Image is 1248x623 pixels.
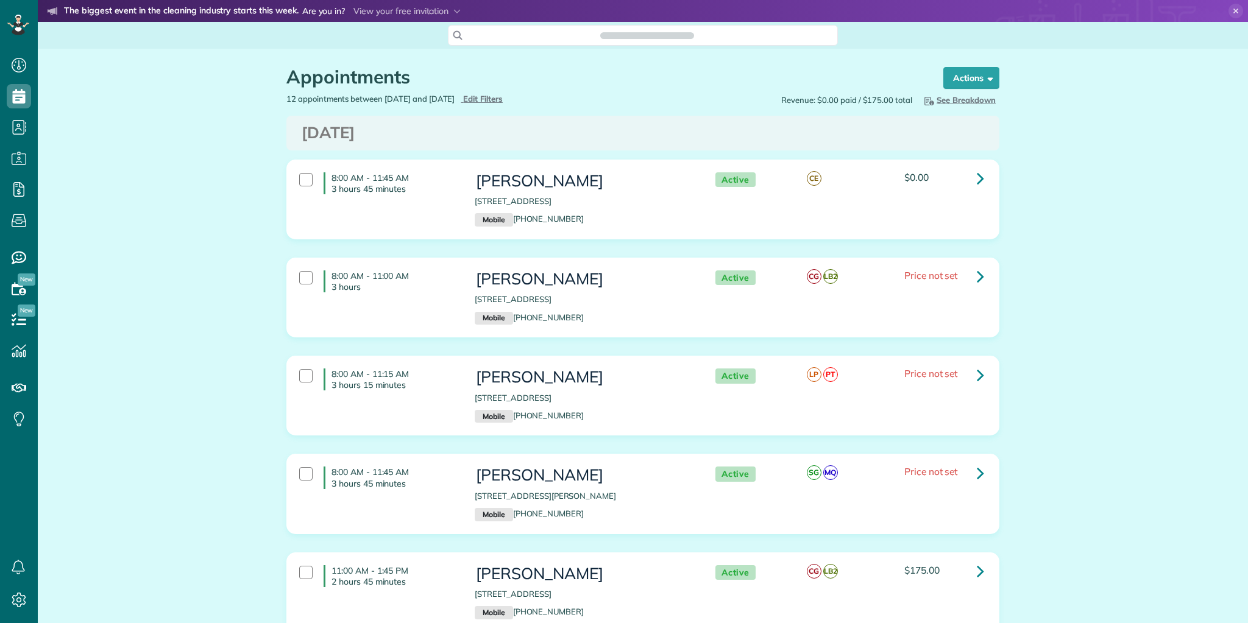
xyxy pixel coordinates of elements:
[331,379,456,390] p: 3 hours 15 minutes
[904,367,958,379] span: Price not set
[475,172,690,190] h3: [PERSON_NAME]
[475,607,584,616] a: Mobile[PHONE_NUMBER]
[475,606,512,619] small: Mobile
[277,93,643,105] div: 12 appointments between [DATE] and [DATE]
[324,368,456,390] h4: 8:00 AM - 11:15 AM
[475,392,690,404] p: [STREET_ADDRESS]
[475,490,690,502] p: [STREET_ADDRESS][PERSON_NAME]
[715,172,756,188] span: Active
[324,270,456,292] h4: 8:00 AM - 11:00 AM
[807,465,821,480] span: SG
[918,93,999,107] button: See Breakdown
[475,214,584,224] a: Mobile[PHONE_NUMBER]
[807,269,821,284] span: CG
[475,213,512,227] small: Mobile
[807,367,821,382] span: LP
[48,21,536,37] li: The world’s leading virtual event for cleaning business owners.
[475,410,584,420] a: Mobile[PHONE_NUMBER]
[331,281,456,292] p: 3 hours
[475,270,690,288] h3: [PERSON_NAME]
[461,94,503,104] a: Edit Filters
[922,95,996,105] span: See Breakdown
[781,94,912,106] span: Revenue: $0.00 paid / $175.00 total
[475,466,690,484] h3: [PERSON_NAME]
[943,67,999,89] button: Actions
[302,5,346,18] span: Are you in?
[715,565,756,580] span: Active
[475,195,690,207] p: [STREET_ADDRESS]
[823,465,838,480] span: MQ
[612,29,681,41] span: Search ZenMaid…
[286,67,920,87] h1: Appointments
[331,478,456,489] p: 3 hours 45 minutes
[475,509,584,518] a: Mobile[PHONE_NUMBER]
[302,124,984,142] h3: [DATE]
[475,312,584,322] a: Mobile[PHONE_NUMBER]
[475,312,512,325] small: Mobile
[475,588,690,600] p: [STREET_ADDRESS]
[463,94,503,104] span: Edit Filters
[475,410,512,423] small: Mobile
[715,466,756,482] span: Active
[807,564,821,579] span: CG
[475,508,512,521] small: Mobile
[331,183,456,194] p: 3 hours 45 minutes
[904,465,958,477] span: Price not set
[904,564,940,576] span: $175.00
[904,171,929,183] span: $0.00
[823,269,838,284] span: LB2
[324,466,456,488] h4: 8:00 AM - 11:45 AM
[18,304,35,317] span: New
[64,5,299,18] strong: The biggest event in the cleaning industry starts this week.
[823,367,838,382] span: PT
[475,294,690,305] p: [STREET_ADDRESS]
[475,368,690,386] h3: [PERSON_NAME]
[331,576,456,587] p: 2 hours 45 minutes
[324,565,456,587] h4: 11:00 AM - 1:45 PM
[823,564,838,579] span: LB2
[18,273,35,286] span: New
[324,172,456,194] h4: 8:00 AM - 11:45 AM
[807,171,821,186] span: CE
[904,269,958,281] span: Price not set
[715,270,756,286] span: Active
[715,368,756,384] span: Active
[475,565,690,583] h3: [PERSON_NAME]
